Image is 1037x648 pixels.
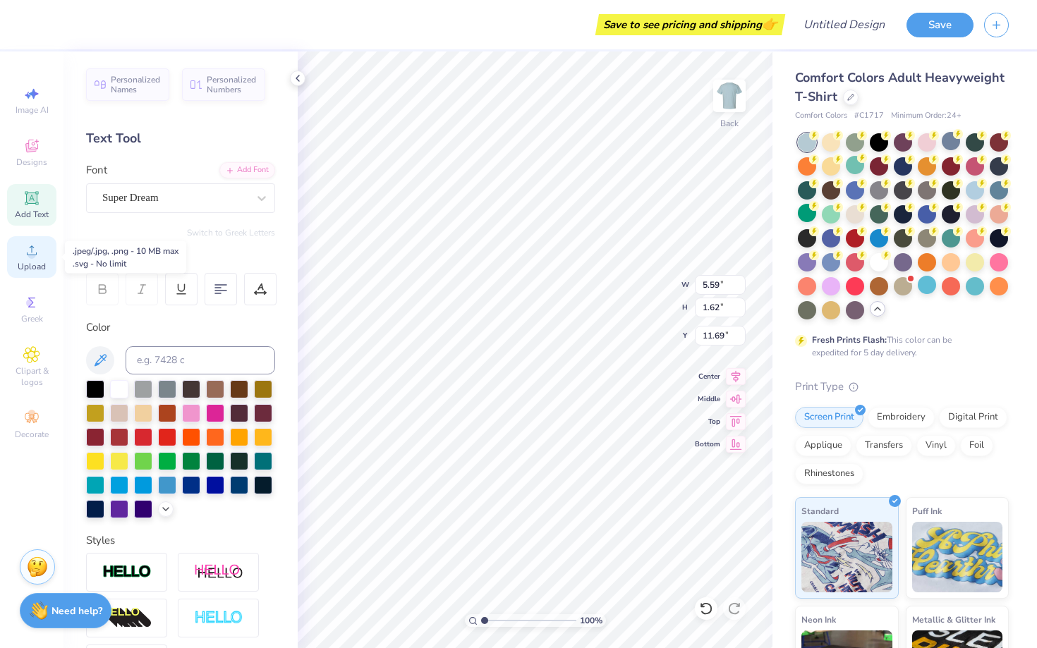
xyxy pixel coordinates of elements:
[795,110,847,122] span: Comfort Colors
[86,532,275,549] div: Styles
[111,75,161,94] span: Personalized Names
[580,614,602,627] span: 100 %
[801,503,839,518] span: Standard
[15,209,49,220] span: Add Text
[695,394,720,404] span: Middle
[126,346,275,374] input: e.g. 7428 c
[187,227,275,238] button: Switch to Greek Letters
[856,435,912,456] div: Transfers
[868,407,935,428] div: Embroidery
[194,563,243,581] img: Shadow
[720,117,739,130] div: Back
[795,435,851,456] div: Applique
[762,16,777,32] span: 👉
[7,365,56,388] span: Clipart & logos
[795,463,863,484] div: Rhinestones
[219,162,275,178] div: Add Font
[73,245,178,257] div: .jpeg/.jpg, .png - 10 MB max
[801,612,836,627] span: Neon Ink
[102,607,152,630] img: 3d Illusion
[51,604,102,618] strong: Need help?
[854,110,884,122] span: # C1717
[695,372,720,381] span: Center
[812,334,887,346] strong: Fresh Prints Flash:
[16,157,47,168] span: Designs
[801,522,892,592] img: Standard
[695,439,720,449] span: Bottom
[18,261,46,272] span: Upload
[795,407,863,428] div: Screen Print
[102,564,152,580] img: Stroke
[912,612,995,627] span: Metallic & Glitter Ink
[194,610,243,626] img: Negative Space
[795,69,1005,105] span: Comfort Colors Adult Heavyweight T-Shirt
[207,75,257,94] span: Personalized Numbers
[939,407,1007,428] div: Digital Print
[715,82,744,110] img: Back
[73,257,178,270] div: .svg - No limit
[15,429,49,440] span: Decorate
[912,522,1003,592] img: Puff Ink
[86,319,275,336] div: Color
[695,417,720,427] span: Top
[891,110,962,122] span: Minimum Order: 24 +
[960,435,993,456] div: Foil
[86,162,107,178] label: Font
[86,129,275,148] div: Text Tool
[16,104,49,116] span: Image AI
[912,503,942,518] span: Puff Ink
[21,313,43,324] span: Greek
[812,334,986,359] div: This color can be expedited for 5 day delivery.
[906,13,974,37] button: Save
[792,11,896,39] input: Untitled Design
[916,435,956,456] div: Vinyl
[599,14,782,35] div: Save to see pricing and shipping
[795,379,1009,395] div: Print Type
